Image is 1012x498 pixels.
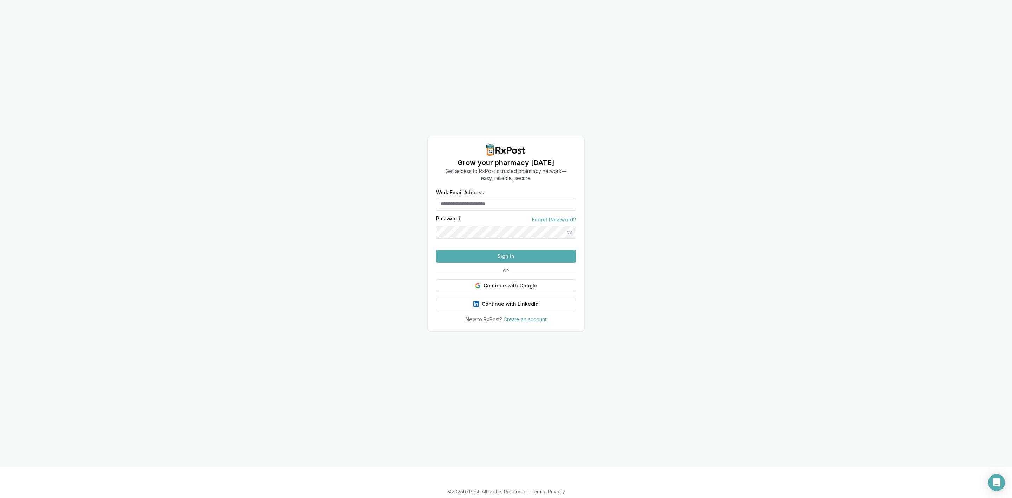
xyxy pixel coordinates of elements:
[988,474,1005,491] div: Open Intercom Messenger
[446,168,566,182] p: Get access to RxPost's trusted pharmacy network— easy, reliable, secure.
[532,216,576,223] a: Forgot Password?
[436,190,576,195] label: Work Email Address
[436,216,460,223] label: Password
[563,226,576,239] button: Show password
[436,298,576,310] button: Continue with LinkedIn
[466,316,502,322] span: New to RxPost?
[531,489,545,494] a: Terms
[548,489,565,494] a: Privacy
[484,144,528,156] img: RxPost Logo
[473,301,479,307] img: LinkedIn
[436,250,576,263] button: Sign In
[436,279,576,292] button: Continue with Google
[475,283,481,289] img: Google
[504,316,546,322] a: Create an account
[500,268,512,274] span: OR
[446,158,566,168] h1: Grow your pharmacy [DATE]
